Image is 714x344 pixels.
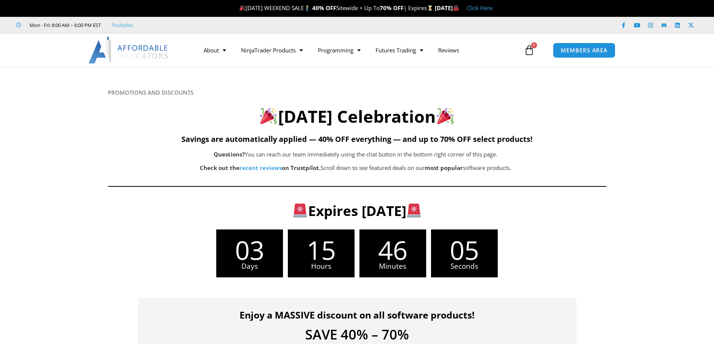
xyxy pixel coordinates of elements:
[288,237,355,263] span: 15
[312,4,336,12] strong: 40% OFF
[149,309,565,320] h4: Enjoy a MASSIVE discount on all software products!
[359,263,426,270] span: Minutes
[147,202,567,220] h3: Expires [DATE]
[467,4,492,12] a: Click Here
[108,89,606,96] h6: PROMOTIONS AND DISCOUNTS
[88,37,169,64] img: LogoAI | Affordable Indicators – NinjaTrader
[531,42,537,48] span: 0
[216,263,283,270] span: Days
[553,43,615,58] a: MEMBERS AREA
[513,39,546,61] a: 0
[368,42,431,59] a: Futures Trading
[28,21,101,30] span: Mon - Fri: 8:00 AM – 6:00 PM EST
[108,135,606,144] h5: Savings are automatically applied — 40% OFF everything — and up to 70% OFF select products!
[310,42,368,59] a: Programming
[380,4,404,12] strong: 70% OFF
[108,106,606,128] h2: [DATE] Celebration
[561,48,608,53] span: MEMBERS AREA
[425,164,463,171] b: most popular
[260,107,277,124] img: 🎉
[304,5,310,11] img: 🏌️‍♂️
[427,5,433,11] img: ⌛
[239,164,282,171] a: recent reviews
[216,237,283,263] span: 03
[196,42,522,59] nav: Menu
[196,42,234,59] a: About
[145,163,566,173] p: Scroll down to see featured deals on our software products.
[431,263,498,270] span: Seconds
[431,42,467,59] a: Reviews
[145,149,566,160] p: You can reach our team immediately using the chat button in the bottom right corner of this page.
[293,204,307,217] img: 🚨
[111,21,133,30] a: Trustpilot
[238,4,434,12] span: [DATE] WEEKEND SALE Sitewide + Up To | Expires
[431,237,498,263] span: 05
[214,150,245,158] b: Questions?
[239,5,245,11] img: 🎉
[437,107,454,124] img: 🎉
[407,204,421,217] img: 🚨
[288,263,355,270] span: Hours
[453,5,459,11] img: 🏭
[234,42,310,59] a: NinjaTrader Products
[435,4,459,12] strong: [DATE]
[200,164,320,171] strong: Check out the on Trustpilot.
[149,328,565,341] h4: SAVE 40% – 70%
[359,237,426,263] span: 46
